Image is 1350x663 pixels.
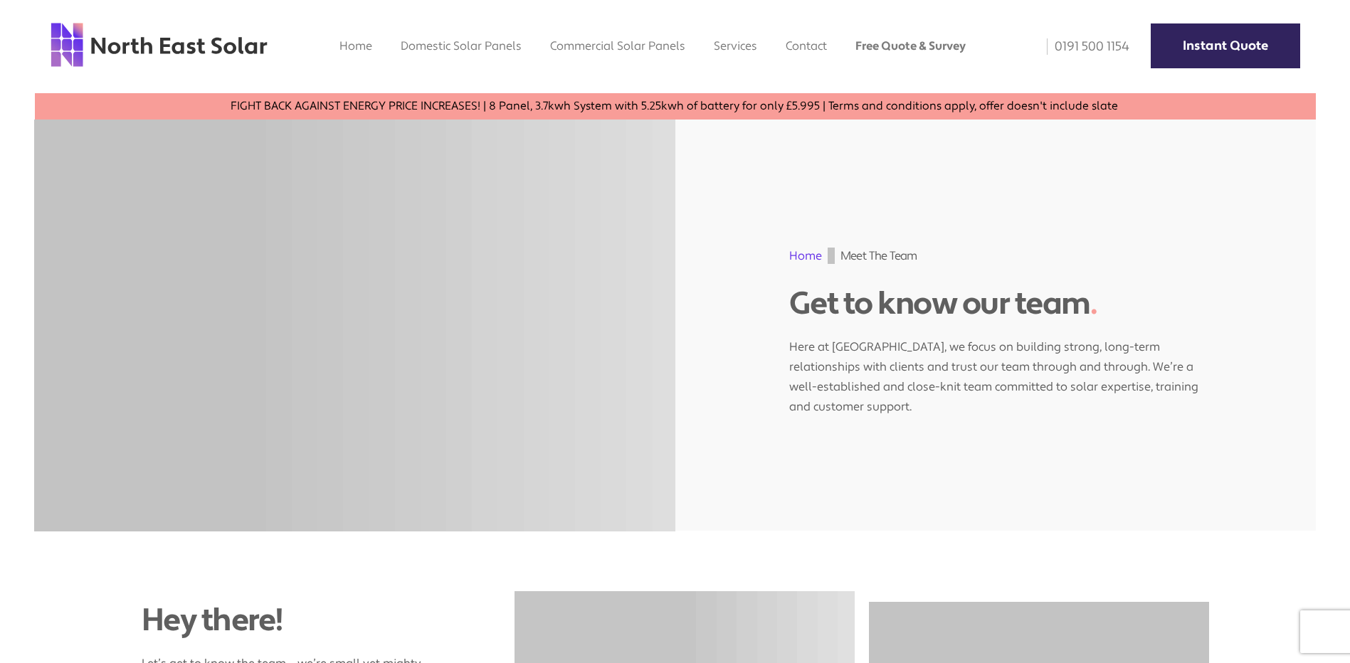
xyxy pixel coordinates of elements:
a: Free Quote & Survey [855,38,966,53]
a: Services [714,38,757,53]
a: Contact [786,38,827,53]
div: Hey there! [142,602,515,640]
span: Meet The Team [840,248,917,264]
h1: Get to know our team [789,285,1202,323]
a: Home [789,248,822,263]
img: gif;base64,R0lGODdhAQABAPAAAMPDwwAAACwAAAAAAQABAAACAkQBADs= [828,248,835,264]
a: Home [339,38,372,53]
a: Instant Quote [1151,23,1300,68]
a: 0191 500 1154 [1037,38,1129,55]
a: Commercial Solar Panels [550,38,685,53]
img: NE SOLAR VAN [35,120,675,531]
img: north east solar logo [50,21,268,68]
p: Here at [GEOGRAPHIC_DATA], we focus on building strong, long-term relationships with clients and ... [789,323,1202,417]
a: Domestic Solar Panels [401,38,522,53]
span: . [1090,284,1097,324]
